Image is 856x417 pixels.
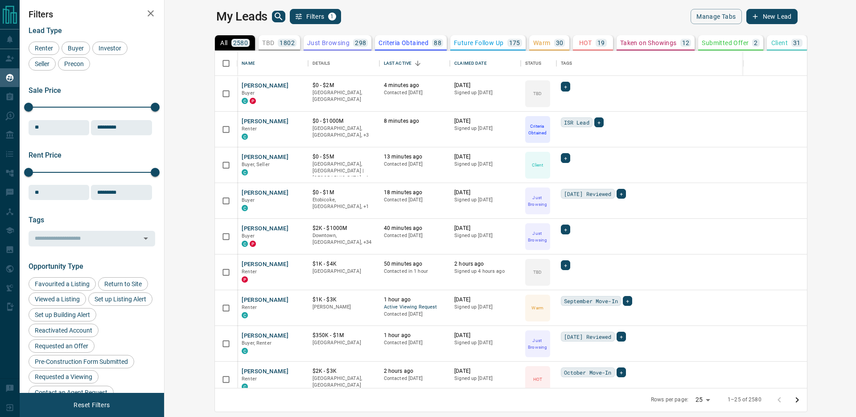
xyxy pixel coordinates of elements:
button: Go to next page [788,391,806,409]
span: Set up Building Alert [32,311,93,318]
p: 13 minutes ago [384,153,445,161]
div: Status [525,51,542,76]
div: Buyer [62,42,90,55]
div: Precon [58,57,90,71]
span: September Move-In [564,296,618,305]
button: [PERSON_NAME] [242,332,288,340]
div: condos.ca [242,312,248,318]
p: 175 [509,40,520,46]
span: + [564,225,567,234]
p: $0 - $1M [313,189,375,196]
p: Criteria Obtained [379,40,428,46]
div: Name [237,51,308,76]
p: [DATE] [454,225,516,232]
span: Precon [61,60,87,67]
button: [PERSON_NAME] [242,225,288,233]
div: condos.ca [242,98,248,104]
p: 1–25 of 2580 [728,396,761,404]
div: Claimed Date [454,51,487,76]
p: Contacted in 1 hour [384,268,445,275]
div: Tags [556,51,839,76]
p: $0 - $1000M [313,117,375,125]
button: [PERSON_NAME] [242,260,288,269]
p: Warm [533,40,551,46]
p: Signed up [DATE] [454,196,516,204]
button: Manage Tabs [691,9,741,24]
div: Tags [561,51,572,76]
div: + [561,225,570,234]
div: Requested a Viewing [29,370,99,384]
span: + [620,332,623,341]
div: + [623,296,632,306]
p: Client [771,40,788,46]
div: condos.ca [242,133,248,140]
p: 2580 [233,40,248,46]
div: Contact an Agent Request [29,386,114,399]
span: Buyer, Seller [242,162,270,167]
p: TBD [262,40,274,46]
span: Investor [95,45,124,52]
p: 2 [754,40,757,46]
p: Contacted [DATE] [384,375,445,382]
div: property.ca [242,276,248,283]
p: Signed up 4 hours ago [454,268,516,275]
p: [DATE] [454,367,516,375]
div: + [561,260,570,270]
span: October Move-In [564,368,612,377]
p: [DATE] [454,153,516,161]
p: Taken on Showings [620,40,677,46]
p: All [220,40,227,46]
p: Contacted [DATE] [384,89,445,96]
div: Status [521,51,556,76]
div: Details [308,51,379,76]
p: Contacted [DATE] [384,196,445,204]
button: Reset Filters [68,397,115,413]
span: Viewed a Listing [32,296,83,303]
p: 31 [793,40,801,46]
p: TBD [533,269,542,275]
p: Contacted [DATE] [384,311,445,318]
span: Reactivated Account [32,327,95,334]
span: ISR Lead [564,118,589,127]
p: Just Browsing [307,40,350,46]
p: 4 minutes ago [384,82,445,89]
p: [GEOGRAPHIC_DATA] [313,268,375,275]
p: 1 hour ago [384,332,445,339]
p: Toronto [313,161,375,182]
span: Set up Listing Alert [91,296,149,303]
span: Return to Site [101,280,145,288]
div: condos.ca [242,205,248,211]
button: [PERSON_NAME] [242,367,288,376]
span: Buyer [65,45,87,52]
p: Just Browsing [526,194,549,208]
p: HOT [533,376,542,383]
h2: Filters [29,9,155,20]
p: 12 [682,40,690,46]
p: 30 [556,40,564,46]
div: condos.ca [242,169,248,175]
span: Requested an Offer [32,342,91,350]
p: Rows per page: [651,396,688,404]
p: Contacted [DATE] [384,339,445,346]
div: Set up Listing Alert [88,292,152,306]
p: Signed up [DATE] [454,89,516,96]
div: Renter [29,42,59,55]
span: Favourited a Listing [32,280,93,288]
p: 2 hours ago [384,367,445,375]
button: [PERSON_NAME] [242,153,288,162]
p: $1K - $4K [313,260,375,268]
p: 50 minutes ago [384,260,445,268]
button: search button [272,11,285,22]
div: + [561,153,570,163]
p: [DATE] [454,296,516,304]
span: Renter [242,304,257,310]
div: Claimed Date [450,51,520,76]
span: + [597,118,601,127]
p: Signed up [DATE] [454,304,516,311]
p: Contacted [DATE] [384,161,445,168]
p: [GEOGRAPHIC_DATA] [313,339,375,346]
div: Return to Site [98,277,148,291]
span: + [564,82,567,91]
p: Signed up [DATE] [454,125,516,132]
button: Open [140,232,152,245]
